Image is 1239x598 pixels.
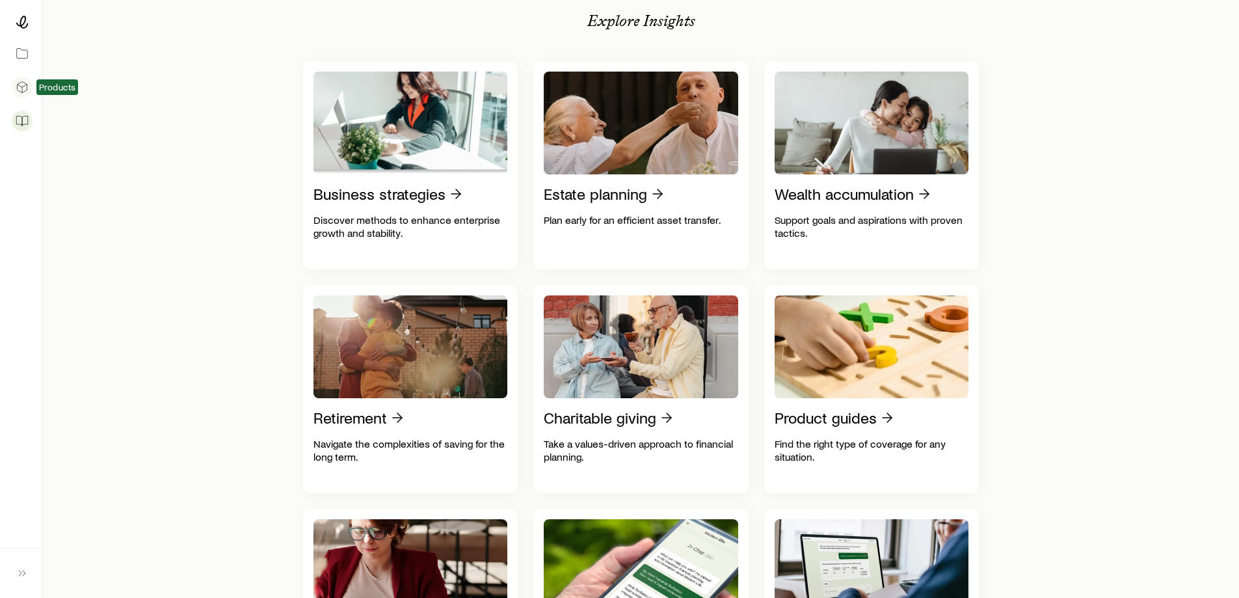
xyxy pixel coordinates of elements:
[313,409,387,427] p: Retirement
[544,409,656,427] p: Charitable giving
[303,285,518,493] a: RetirementNavigate the complexities of saving for the long term.
[775,185,914,203] p: Wealth accumulation
[533,285,749,493] a: Charitable givingTake a values-driven approach to financial planning.
[313,213,508,239] p: Discover methods to enhance enterprise growth and stability.
[313,295,508,398] img: Retirement
[775,213,969,239] p: Support goals and aspirations with proven tactics.
[775,437,969,463] p: Find the right type of coverage for any situation.
[313,437,508,463] p: Navigate the complexities of saving for the long term.
[544,437,738,463] p: Take a values-driven approach to financial planning.
[587,12,695,30] p: Explore Insights
[775,409,877,427] p: Product guides
[775,72,969,174] img: Wealth accumulation
[533,61,749,269] a: Estate planningPlan early for an efficient asset transfer.
[544,295,738,398] img: Charitable giving
[544,213,738,226] p: Plan early for an efficient asset transfer.
[775,295,969,398] img: Product guides
[764,285,979,493] a: Product guidesFind the right type of coverage for any situation.
[764,61,979,269] a: Wealth accumulationSupport goals and aspirations with proven tactics.
[544,185,647,203] p: Estate planning
[313,185,446,203] p: Business strategies
[303,61,518,269] a: Business strategiesDiscover methods to enhance enterprise growth and stability.
[313,72,508,174] img: Business strategies
[39,82,75,92] span: Products
[544,72,738,174] img: Estate planning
